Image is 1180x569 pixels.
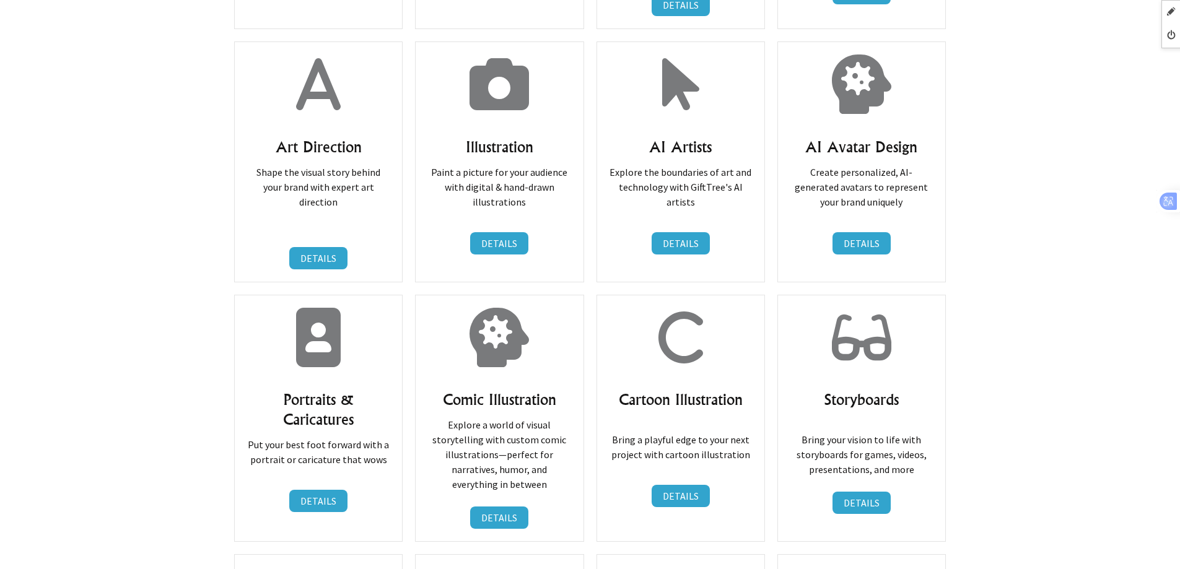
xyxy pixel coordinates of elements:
p: Bring a playful edge to your next project with cartoon illustration [610,417,752,462]
h3: AI Artists [610,137,752,157]
a: DETAILS [833,232,891,254]
h3: Portraits & Caricatures [247,389,390,429]
p: Paint a picture for your audience with digital & hand-drawn illustrations [428,165,570,209]
p: Put your best foot forward with a portrait or caricature that wows [247,437,390,467]
h3: Art Direction [247,137,390,157]
h3: Storyboards [790,389,933,409]
a: DETAILS [470,232,528,254]
h3: Cartoon Illustration [610,389,752,409]
h3: Illustration [428,137,570,157]
a: DETAILS [833,492,891,514]
a: DETAILS [470,506,528,529]
a: DETAILS [289,247,347,269]
p: Explore a world of visual storytelling with custom comic illustrations—perfect for narratives, hu... [428,417,570,529]
h3: Comic Illustration [428,389,570,409]
p: Explore the boundaries of art and technology with GiftTree's AI artists [610,165,752,209]
p: Shape the visual story behind your brand with expert art direction [247,165,390,224]
h3: AI Avatar Design [790,137,933,157]
a: DETAILS [652,232,710,254]
p: Create personalized, AI-generated avatars to represent your brand uniquely [790,165,933,209]
a: DETAILS [652,485,710,507]
a: DETAILS [289,490,347,512]
p: Bring your vision to life with storyboards for games, videos, presentations, and more [790,417,933,514]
